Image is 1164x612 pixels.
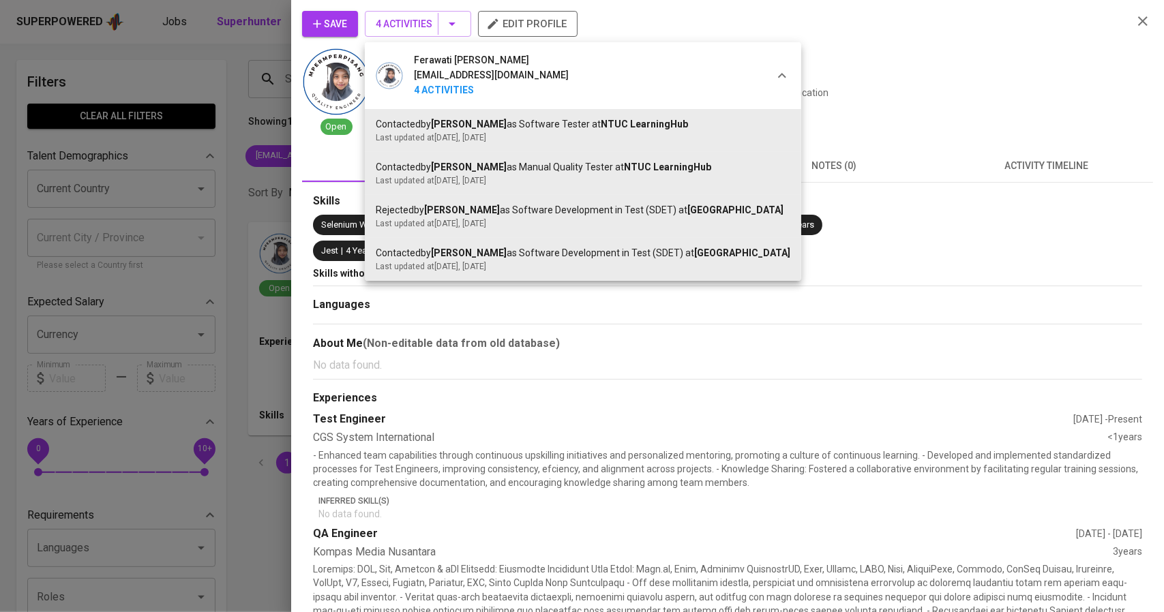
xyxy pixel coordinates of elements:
img: 254b2cbcea5855d807e7db2ebf3b59b2.jpeg [376,62,403,89]
div: Rejected by as Software Development in Test (SDET) at [376,203,790,217]
div: Last updated at [DATE] , [DATE] [376,260,790,273]
b: [PERSON_NAME] [431,247,507,258]
span: [GEOGRAPHIC_DATA] [694,247,790,258]
div: [EMAIL_ADDRESS][DOMAIN_NAME] [414,68,569,83]
div: Last updated at [DATE] , [DATE] [376,217,790,230]
div: Contacted by as Software Development in Test (SDET) at [376,246,790,260]
div: Last updated at [DATE] , [DATE] [376,174,790,187]
b: [PERSON_NAME] [431,119,507,129]
b: 4 Activities [414,83,569,98]
span: NTUC LearningHub [624,162,711,172]
b: [PERSON_NAME] [424,204,500,215]
div: Contacted by as Manual Quality Tester at [376,160,790,174]
span: NTUC LearningHub [601,119,688,129]
span: [GEOGRAPHIC_DATA] [687,204,784,215]
div: Ferawati [PERSON_NAME][EMAIL_ADDRESS][DOMAIN_NAME]4 Activities [365,42,801,109]
span: Ferawati [PERSON_NAME] [414,53,529,68]
div: Last updated at [DATE] , [DATE] [376,132,790,144]
b: [PERSON_NAME] [431,162,507,172]
div: Contacted by as Software Tester at [376,117,790,132]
